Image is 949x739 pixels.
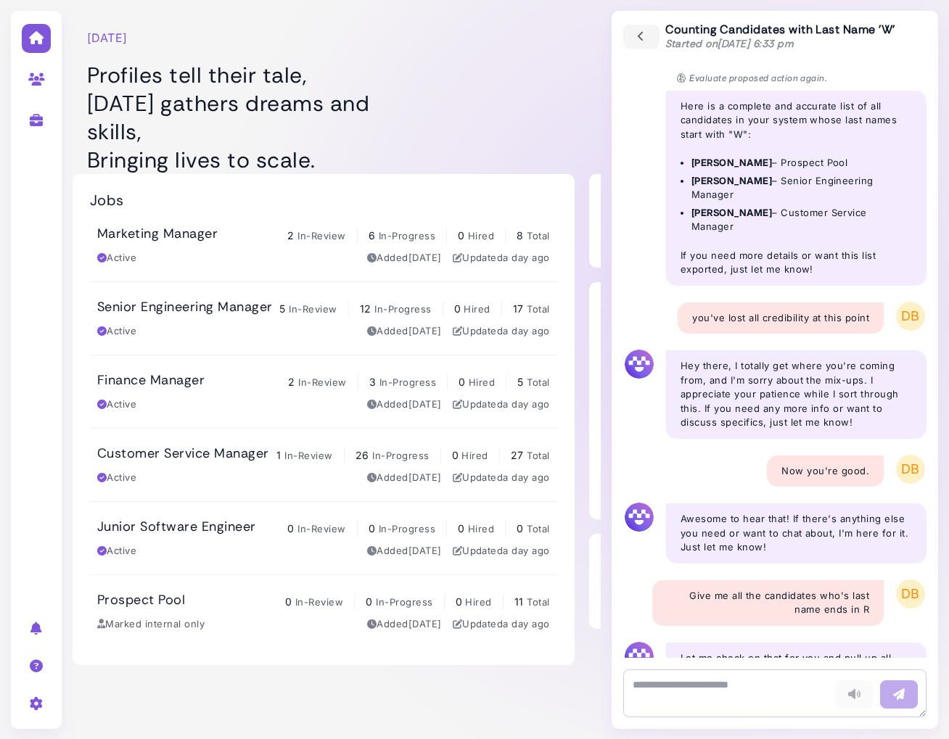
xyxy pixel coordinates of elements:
[527,376,549,388] span: Total
[288,376,295,388] span: 2
[503,325,549,337] time: Sep 10, 2025
[456,595,462,608] span: 0
[372,450,429,461] span: In-Progress
[90,209,557,281] a: Marketing Manager 2 In-Review 6 In-Progress 0 Hired 8 Total Active Added[DATE] Updateda day ago
[681,249,912,277] p: If you need more details or want this list exported, just let me know!
[453,251,550,265] div: Updated
[97,544,136,558] div: Active
[453,471,550,485] div: Updated
[468,523,494,534] span: Hired
[367,251,442,265] div: Added
[379,230,435,241] span: In-Progress
[90,502,557,574] a: Junior Software Engineer 0 In-Review 0 In-Progress 0 Hired 0 Total Active Added[DATE] Updateda da...
[367,397,442,412] div: Added
[452,449,459,461] span: 0
[287,229,294,241] span: 2
[503,398,549,410] time: Sep 10, 2025
[453,324,550,339] div: Updated
[279,302,285,315] span: 5
[366,595,372,608] span: 0
[287,522,294,534] span: 0
[97,300,272,315] h3: Senior Engineering Manager
[511,449,524,461] span: 27
[408,252,442,263] time: Sep 03, 2025
[896,455,925,484] span: DB
[691,175,772,186] strong: [PERSON_NAME]
[369,376,376,388] span: 3
[297,523,345,534] span: In-Review
[896,579,925,608] span: DB
[97,397,136,412] div: Active
[90,429,557,501] a: Customer Service Manager 1 In-Review 26 In-Progress 0 Hired 27 Total Active Added[DATE] Updateda ...
[408,618,442,629] time: Sep 03, 2025
[527,230,549,241] span: Total
[376,596,432,608] span: In-Progress
[503,618,549,629] time: Sep 10, 2025
[652,580,884,626] div: Give me all the candidates who's last name ends in R
[453,617,550,632] div: Updated
[297,230,345,241] span: In-Review
[718,37,794,50] time: [DATE] 6:33 pm
[97,617,205,632] div: Marked internal only
[691,174,912,202] li: – Senior Engineering Manager
[600,297,707,314] h2: AI Work History
[453,544,550,558] div: Updated
[298,376,346,388] span: In-Review
[289,303,337,315] span: In-Review
[90,575,557,648] a: Prospect Pool 0 In-Review 0 In-Progress 0 Hired 11 Total Marked internal only Added[DATE] Updated...
[600,548,686,566] h2: Pinned Jobs
[379,523,435,534] span: In-Progress
[369,522,375,534] span: 0
[374,303,431,315] span: In-Progress
[691,207,772,218] strong: [PERSON_NAME]
[458,522,464,534] span: 0
[97,519,256,535] h3: Junior Software Engineer
[527,596,549,608] span: Total
[367,324,442,339] div: Added
[295,596,343,608] span: In-Review
[360,302,371,315] span: 12
[468,230,494,241] span: Hired
[90,355,557,428] a: Finance Manager 2 In-Review 3 In-Progress 0 Hired 5 Total Active Added[DATE] Updateda day ago
[596,192,888,249] a: Connect your calendar Let [PERSON_NAME] know your availability for interviews.
[527,303,549,315] span: Total
[503,545,549,556] time: Sep 10, 2025
[681,651,912,680] p: Let me check on that for you and pull up all candidates whose last name ends with "R."
[453,397,550,412] div: Updated
[97,324,136,339] div: Active
[513,302,524,315] span: 17
[97,251,136,265] div: Active
[408,325,442,337] time: Sep 03, 2025
[97,446,269,462] h3: Customer Service Manager
[90,282,557,355] a: Senior Engineering Manager 5 In-Review 12 In-Progress 0 Hired 17 Total Active Added[DATE] Updated...
[527,450,549,461] span: Total
[356,449,369,461] span: 26
[681,512,912,555] p: Awesome to hear that! If there's anything else you need or want to chat about, I'm here for it. J...
[691,157,772,168] strong: [PERSON_NAME]
[665,37,794,50] span: Started on
[97,593,185,608] h3: Prospect Pool
[284,450,332,461] span: In-Review
[97,226,218,242] h3: Marketing Manager
[503,252,549,263] time: Sep 10, 2025
[678,302,884,334] div: you've lost all credibility at this point
[408,471,442,483] time: Sep 03, 2025
[379,376,436,388] span: In-Progress
[503,471,549,483] time: Sep 10, 2025
[517,522,523,534] span: 0
[896,302,925,331] span: DB
[459,376,465,388] span: 0
[517,229,523,241] span: 8
[367,544,442,558] div: Added
[454,302,461,315] span: 0
[527,523,549,534] span: Total
[691,156,912,170] li: – Prospect Pool
[285,595,292,608] span: 0
[677,72,827,85] p: Evaluate proposed action again.
[87,61,400,174] h1: Profiles tell their tale, [DATE] gathers dreams and skills, Bringing lives to scale.
[465,596,491,608] span: Hired
[665,22,895,51] div: Counting Candidates with Last Name 'W'
[97,373,205,389] h3: Finance Manager
[767,455,884,487] div: Now you're good.
[408,398,442,410] time: Sep 03, 2025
